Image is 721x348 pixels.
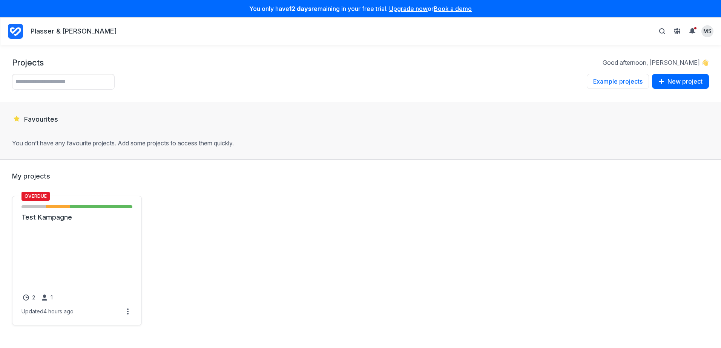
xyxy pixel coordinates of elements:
[21,308,74,315] div: Updated 4 hours ago
[389,5,428,12] a: Upgrade now
[21,293,37,302] a: 2
[656,25,668,37] button: Toggle search bar
[40,293,54,302] a: 1
[12,172,709,181] h2: My projects
[12,114,709,124] h2: Favourites
[21,192,50,201] span: Overdue
[686,25,701,37] summary: View Notifications
[652,74,709,90] a: New project
[289,5,311,12] strong: 12 days
[12,57,44,68] h1: Projects
[603,58,709,67] p: Good afternoon, [PERSON_NAME] 👋
[31,27,117,36] p: Plasser & [PERSON_NAME]
[671,25,683,37] button: View People & Groups
[587,74,649,89] button: Example projects
[701,25,713,37] summary: View profile menu
[652,74,709,89] button: New project
[21,213,132,222] a: Test Kampagne
[587,74,649,90] a: Example projects
[12,139,709,147] p: You don’t have any favourite projects. Add some projects to access them quickly.
[8,22,23,40] a: Project Dashboard
[5,5,716,13] p: You only have remaining in your free trial. or
[434,5,472,12] a: Book a demo
[703,27,712,35] span: MS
